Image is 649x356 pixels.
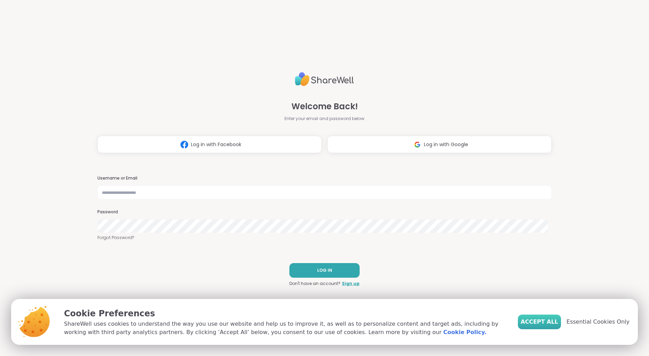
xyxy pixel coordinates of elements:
span: Enter your email and password below [285,116,364,122]
span: Essential Cookies Only [567,318,630,326]
span: LOG IN [317,267,332,274]
span: Log in with Google [424,141,468,148]
button: Log in with Google [327,136,552,153]
img: ShareWell Logomark [178,138,191,151]
span: Accept All [521,318,558,326]
a: Cookie Policy. [443,328,487,337]
h3: Password [97,209,552,215]
span: Welcome Back! [291,100,358,113]
p: Cookie Preferences [64,307,507,320]
span: Don't have an account? [289,280,340,287]
a: Forgot Password? [97,235,552,241]
p: ShareWell uses cookies to understand the way you use our website and help us to improve it, as we... [64,320,507,337]
img: ShareWell Logomark [411,138,424,151]
button: LOG IN [289,263,360,278]
img: ShareWell Logo [295,69,354,89]
button: Log in with Facebook [97,136,322,153]
span: Log in with Facebook [191,141,241,148]
a: Sign up [342,280,360,287]
h3: Username or Email [97,175,552,181]
button: Accept All [518,315,561,329]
